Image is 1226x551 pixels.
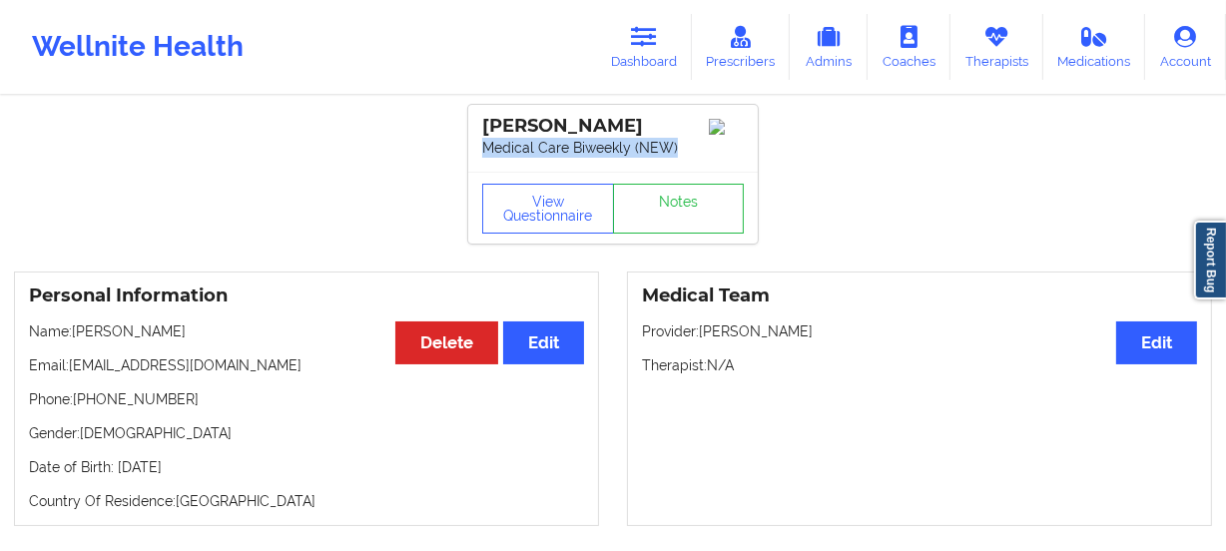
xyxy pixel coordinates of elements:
a: Dashboard [596,14,692,80]
a: Account [1145,14,1226,80]
a: Notes [613,184,745,234]
p: Date of Birth: [DATE] [29,457,584,477]
h3: Medical Team [642,284,1197,307]
a: Coaches [868,14,950,80]
a: Report Bug [1194,221,1226,299]
p: Phone: [PHONE_NUMBER] [29,389,584,409]
img: Image%2Fplaceholer-image.png [709,119,744,135]
button: Delete [395,321,498,364]
button: View Questionnaire [482,184,614,234]
div: [PERSON_NAME] [482,115,744,138]
p: Therapist: N/A [642,355,1197,375]
p: Gender: [DEMOGRAPHIC_DATA] [29,423,584,443]
p: Medical Care Biweekly (NEW) [482,138,744,158]
a: Admins [790,14,868,80]
a: Therapists [950,14,1043,80]
button: Edit [503,321,584,364]
p: Country Of Residence: [GEOGRAPHIC_DATA] [29,491,584,511]
a: Prescribers [692,14,791,80]
h3: Personal Information [29,284,584,307]
p: Provider: [PERSON_NAME] [642,321,1197,341]
a: Medications [1043,14,1146,80]
p: Name: [PERSON_NAME] [29,321,584,341]
p: Email: [EMAIL_ADDRESS][DOMAIN_NAME] [29,355,584,375]
button: Edit [1116,321,1197,364]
